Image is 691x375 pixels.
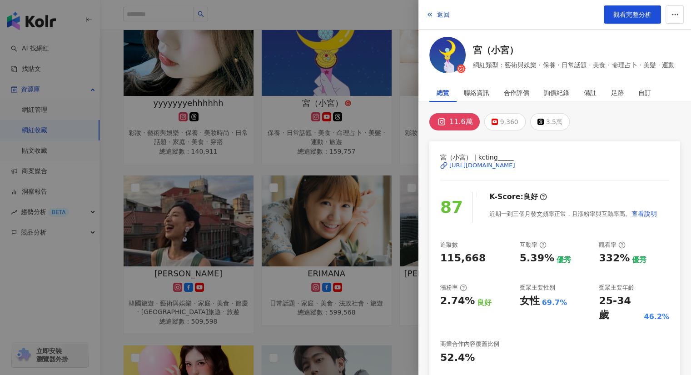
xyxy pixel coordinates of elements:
[437,84,449,102] div: 總覽
[546,115,562,128] div: 3.5萬
[489,192,547,202] div: K-Score :
[520,284,555,292] div: 受眾主要性別
[544,84,569,102] div: 詢價紀錄
[429,37,466,73] img: KOL Avatar
[504,84,529,102] div: 合作評價
[440,251,486,265] div: 115,668
[449,115,473,128] div: 11.6萬
[437,11,450,18] span: 返回
[644,312,669,322] div: 46.2%
[604,5,661,24] a: 觀看完整分析
[599,251,630,265] div: 332%
[611,84,624,102] div: 足跡
[599,294,641,322] div: 25-34 歲
[473,44,675,56] a: 宮（小宮）
[632,255,646,265] div: 優秀
[429,113,480,130] button: 11.6萬
[464,84,489,102] div: 聯絡資訊
[520,294,540,308] div: 女性
[530,113,570,130] button: 3.5萬
[500,115,518,128] div: 9,360
[599,241,626,249] div: 觀看率
[429,37,466,76] a: KOL Avatar
[484,113,526,130] button: 9,360
[473,60,675,70] span: 網紅類型：藝術與娛樂 · 保養 · 日常話題 · 美食 · 命理占卜 · 美髮 · 運動
[520,251,554,265] div: 5.39%
[613,11,651,18] span: 觀看完整分析
[520,241,547,249] div: 互動率
[440,294,475,308] div: 2.74%
[449,161,515,170] div: [URL][DOMAIN_NAME]
[440,284,467,292] div: 漲粉率
[477,298,492,308] div: 良好
[489,205,657,223] div: 近期一到三個月發文頻率正常，且漲粉率與互動率高。
[631,205,657,223] button: 查看說明
[631,210,657,217] span: 查看說明
[440,241,458,249] div: 追蹤數
[638,84,651,102] div: 自訂
[440,152,669,162] span: 宮（小宮） | kcting_____
[440,161,669,170] a: [URL][DOMAIN_NAME]
[557,255,571,265] div: 優秀
[426,5,450,24] button: 返回
[440,351,475,365] div: 52.4%
[542,298,567,308] div: 69.7%
[599,284,634,292] div: 受眾主要年齡
[440,340,499,348] div: 商業合作內容覆蓋比例
[584,84,597,102] div: 備註
[523,192,538,202] div: 良好
[440,195,463,220] div: 87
